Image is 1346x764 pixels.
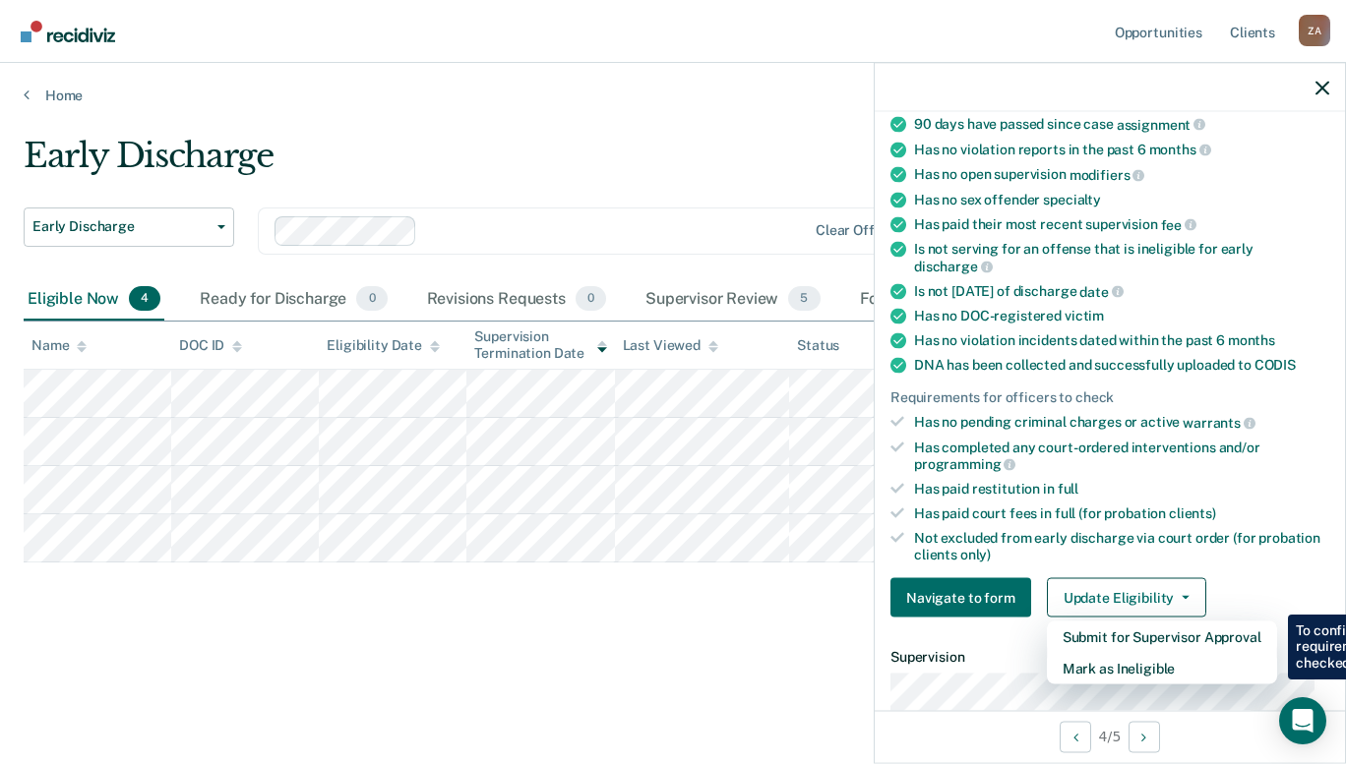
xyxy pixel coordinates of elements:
[356,286,387,312] span: 0
[423,278,610,322] div: Revisions Requests
[914,414,1329,432] div: Has no pending criminal charges or active
[1228,332,1275,348] span: months
[914,115,1329,133] div: 90 days have passed since case
[890,578,1039,617] a: Navigate to form link
[1065,308,1104,323] span: victim
[914,166,1329,184] div: Has no open supervision
[914,456,1015,472] span: programming
[1079,283,1123,299] span: date
[1047,621,1277,653] button: Submit for Supervisor Approval
[914,481,1329,498] div: Has paid restitution in
[890,389,1329,406] div: Requirements for officers to check
[890,578,1031,617] button: Navigate to form
[914,241,1329,274] div: Is not serving for an offense that is ineligible for early
[1047,653,1277,684] button: Mark as Ineligible
[24,278,164,322] div: Eligible Now
[1070,166,1145,182] span: modifiers
[179,337,242,354] div: DOC ID
[816,222,906,239] div: Clear officers
[576,286,606,312] span: 0
[24,136,1033,192] div: Early Discharge
[474,328,606,362] div: Supervision Termination Date
[1279,697,1326,744] div: Open Intercom Messenger
[797,337,839,354] div: Status
[1169,504,1216,520] span: clients)
[890,649,1329,666] dt: Supervision
[623,337,718,354] div: Last Viewed
[914,439,1329,472] div: Has completed any court-ordered interventions and/or
[1183,414,1255,430] span: warrants
[1047,578,1206,617] button: Update Eligibility
[21,21,115,42] img: Recidiviz
[914,258,993,273] span: discharge
[1129,721,1160,752] button: Next Opportunity
[914,308,1329,324] div: Has no DOC-registered
[960,546,991,561] span: only)
[914,332,1329,349] div: Has no violation incidents dated within the past 6
[1043,191,1101,206] span: specialty
[1060,721,1091,752] button: Previous Opportunity
[1254,357,1296,373] span: CODIS
[914,529,1329,562] div: Not excluded from early discharge via court order (for probation clients
[327,337,440,354] div: Eligibility Date
[1149,142,1211,157] span: months
[914,282,1329,300] div: Is not [DATE] of discharge
[31,337,87,354] div: Name
[914,504,1329,521] div: Has paid court fees in full (for probation
[32,218,210,235] span: Early Discharge
[1161,216,1196,232] span: fee
[24,87,1322,104] a: Home
[1058,481,1078,497] span: full
[788,286,820,312] span: 5
[129,286,160,312] span: 4
[1299,15,1330,46] div: Z A
[914,191,1329,207] div: Has no sex offender
[856,278,1029,322] div: Forms Submitted
[1299,15,1330,46] button: Profile dropdown button
[642,278,825,322] div: Supervisor Review
[914,141,1329,158] div: Has no violation reports in the past 6
[875,710,1345,762] div: 4 / 5
[914,357,1329,374] div: DNA has been collected and successfully uploaded to
[1117,116,1205,132] span: assignment
[914,215,1329,233] div: Has paid their most recent supervision
[196,278,391,322] div: Ready for Discharge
